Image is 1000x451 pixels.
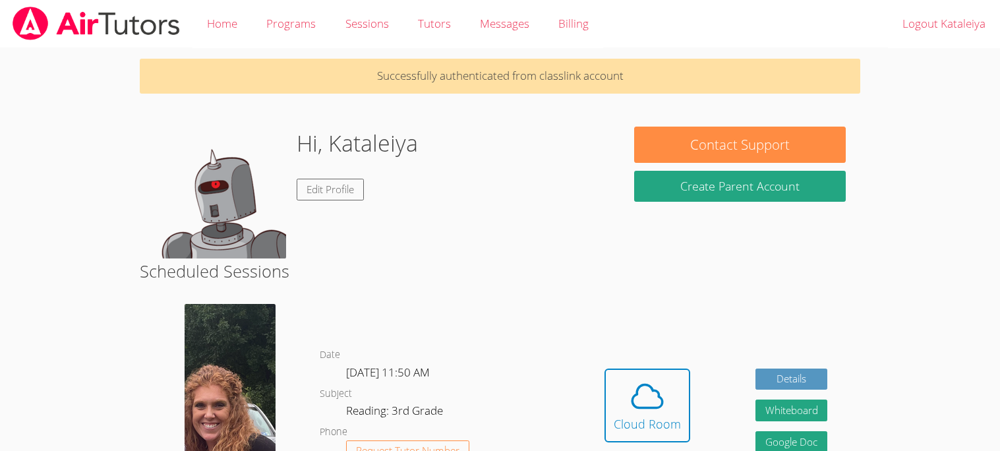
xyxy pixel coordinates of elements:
dt: Date [320,347,340,363]
button: Create Parent Account [634,171,845,202]
img: airtutors_banner-c4298cdbf04f3fff15de1276eac7730deb9818008684d7c2e4769d2f7ddbe033.png [11,7,181,40]
button: Whiteboard [755,400,828,421]
button: Contact Support [634,127,845,163]
dd: Reading: 3rd Grade [346,402,446,424]
p: Successfully authenticated from classlink account [140,59,860,94]
a: Edit Profile [297,179,364,200]
a: Details [755,369,828,390]
dt: Phone [320,424,347,440]
img: default.png [154,127,286,258]
button: Cloud Room [604,369,690,442]
h1: Hi, Kataleiya [297,127,418,160]
dt: Subject [320,386,352,402]
span: Messages [480,16,529,31]
span: [DATE] 11:50 AM [346,365,430,380]
div: Cloud Room [614,415,681,433]
h2: Scheduled Sessions [140,258,860,284]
